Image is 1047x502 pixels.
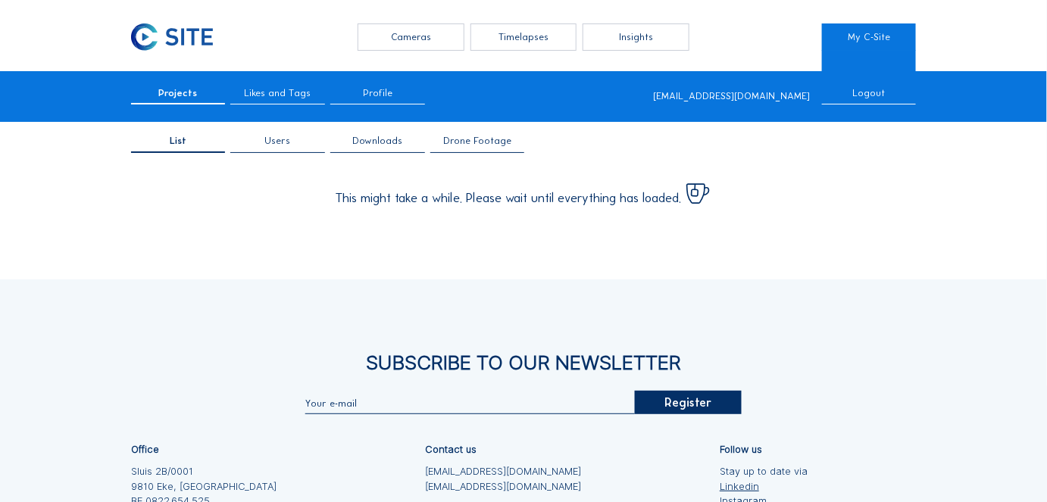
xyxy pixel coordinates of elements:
[720,479,808,494] a: Linkedin
[425,445,477,455] div: Contact us
[635,391,742,414] div: Register
[358,23,464,51] div: Cameras
[720,445,762,455] div: Follow us
[822,89,916,105] div: Logout
[131,23,213,51] img: C-SITE Logo
[425,464,581,479] a: [EMAIL_ADDRESS][DOMAIN_NAME]
[131,445,159,455] div: Office
[245,89,311,98] span: Likes and Tags
[131,353,917,373] div: Subscribe to our newsletter
[335,192,681,204] span: This might take a while. Please wait until everything has loaded.
[352,136,402,146] span: Downloads
[654,92,811,101] div: [EMAIL_ADDRESS][DOMAIN_NAME]
[425,479,581,494] a: [EMAIL_ADDRESS][DOMAIN_NAME]
[265,136,291,146] span: Users
[158,89,197,98] span: Projects
[583,23,689,51] div: Insights
[443,136,511,146] span: Drone Footage
[131,23,225,51] a: C-SITE Logo
[170,136,186,146] span: List
[470,23,577,51] div: Timelapses
[822,23,916,51] a: My C-Site
[305,398,635,410] input: Your e-mail
[363,89,392,98] span: Profile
